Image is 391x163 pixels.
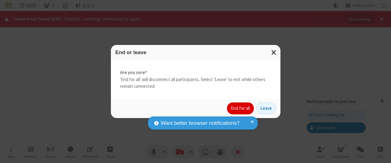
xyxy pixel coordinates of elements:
div: 'End for all' will disconnect all participants. Select 'Leave' to exit while others remain connec... [111,60,280,99]
button: End for all [227,102,254,115]
h3: End or leave [115,50,276,55]
button: Leave [256,102,276,115]
strong: Are you sure? [120,69,271,76]
button: Close modal [268,45,280,60]
span: Want better browser notifications? [161,119,239,127]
